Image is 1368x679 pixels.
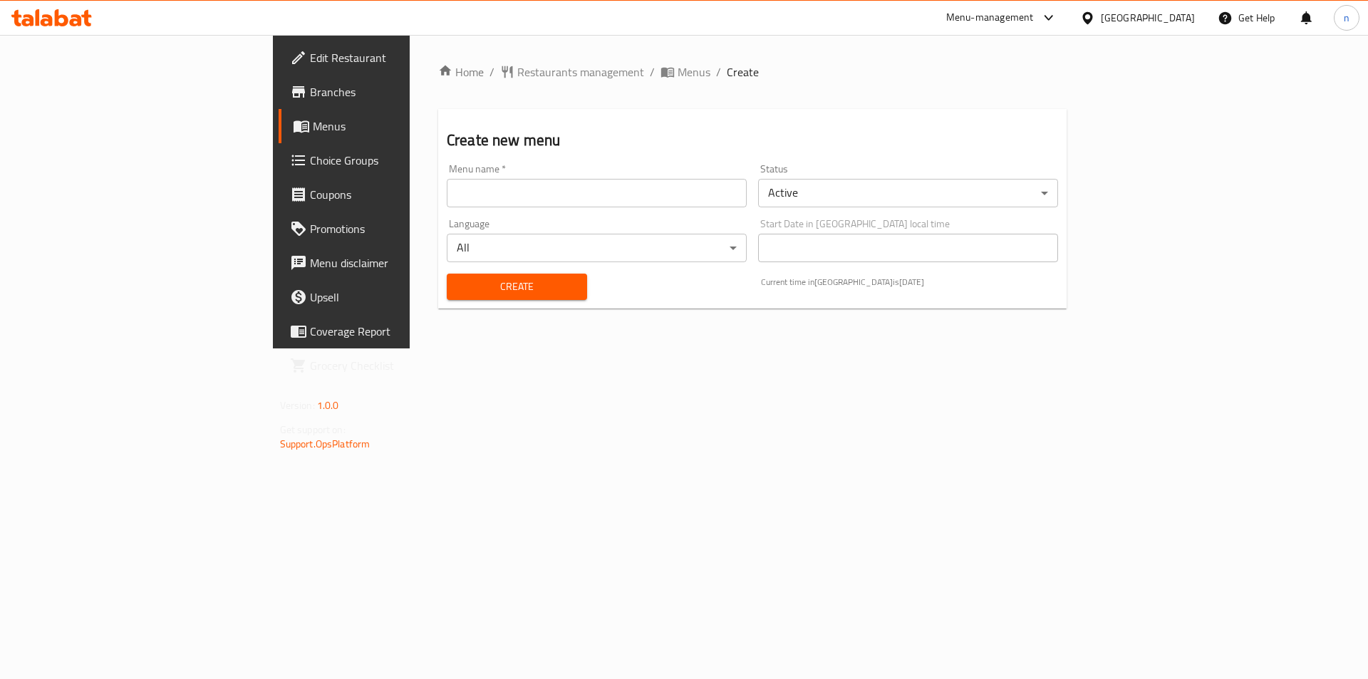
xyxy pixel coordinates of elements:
a: Menus [660,63,710,81]
a: Grocery Checklist [279,348,502,383]
span: Menus [678,63,710,81]
span: n [1344,10,1349,26]
span: Get support on: [280,420,346,439]
div: [GEOGRAPHIC_DATA] [1101,10,1195,26]
a: Support.OpsPlatform [280,435,370,453]
span: Grocery Checklist [310,357,490,374]
div: All [447,234,747,262]
span: Coverage Report [310,323,490,340]
a: Coupons [279,177,502,212]
h2: Create new menu [447,130,1058,151]
button: Create [447,274,587,300]
span: Edit Restaurant [310,49,490,66]
p: Current time in [GEOGRAPHIC_DATA] is [DATE] [761,276,1058,289]
div: Menu-management [946,9,1034,26]
span: Create [458,278,576,296]
span: Branches [310,83,490,100]
a: Branches [279,75,502,109]
span: Create [727,63,759,81]
span: Version: [280,396,315,415]
nav: breadcrumb [438,63,1067,81]
li: / [716,63,721,81]
a: Menus [279,109,502,143]
span: 1.0.0 [317,396,339,415]
a: Restaurants management [500,63,644,81]
a: Edit Restaurant [279,41,502,75]
span: Menus [313,118,490,135]
li: / [650,63,655,81]
div: Active [758,179,1058,207]
a: Coverage Report [279,314,502,348]
span: Promotions [310,220,490,237]
a: Upsell [279,280,502,314]
span: Menu disclaimer [310,254,490,271]
a: Menu disclaimer [279,246,502,280]
input: Please enter Menu name [447,179,747,207]
span: Choice Groups [310,152,490,169]
span: Coupons [310,186,490,203]
span: Upsell [310,289,490,306]
span: Restaurants management [517,63,644,81]
a: Choice Groups [279,143,502,177]
a: Promotions [279,212,502,246]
